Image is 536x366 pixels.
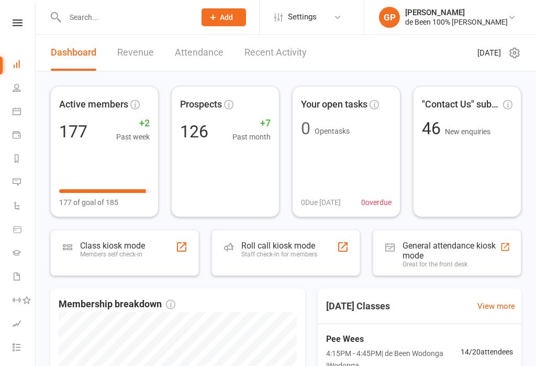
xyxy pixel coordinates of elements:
a: Dashboard [51,35,96,71]
h3: [DATE] Classes [318,297,398,316]
div: 177 [59,123,87,140]
a: Calendar [13,101,36,124]
span: 177 of goal of 185 [59,197,118,208]
span: Your open tasks [301,97,367,112]
span: 0 Due [DATE] [301,197,341,208]
input: Search... [62,10,188,25]
div: Great for the front desk [403,261,500,268]
a: View more [477,300,515,313]
span: Prospects [180,97,222,112]
span: Active members [59,97,128,112]
a: Payments [13,124,36,148]
span: Membership breakdown [59,297,175,312]
a: Assessments [13,313,36,337]
span: 0 overdue [361,197,392,208]
a: Revenue [117,35,154,71]
span: +2 [116,116,150,131]
a: Attendance [175,35,224,71]
div: 0 [301,120,310,137]
span: Past month [232,131,271,143]
span: Add [220,13,233,21]
a: Product Sales [13,219,36,242]
a: Dashboard [13,53,36,77]
a: Recent Activity [244,35,307,71]
span: New enquiries [445,127,490,136]
span: "Contact Us" submissions [422,97,501,112]
a: People [13,77,36,101]
span: Pee Wees [326,332,461,346]
span: +7 [232,116,271,131]
div: GP [379,7,400,28]
div: 126 [180,123,208,140]
button: Add [202,8,246,26]
div: Members self check-in [80,251,145,258]
span: Past week [116,131,150,143]
span: [DATE] [477,47,501,59]
div: Class kiosk mode [80,241,145,251]
div: de Been 100% [PERSON_NAME] [405,17,508,27]
span: Open tasks [315,127,350,135]
div: [PERSON_NAME] [405,8,508,17]
a: Reports [13,148,36,171]
span: 14 / 20 attendees [461,346,513,358]
div: Roll call kiosk mode [241,241,317,251]
span: 46 [422,119,445,138]
div: General attendance kiosk mode [403,241,500,261]
span: Settings [288,5,317,29]
div: Staff check-in for members [241,251,317,258]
